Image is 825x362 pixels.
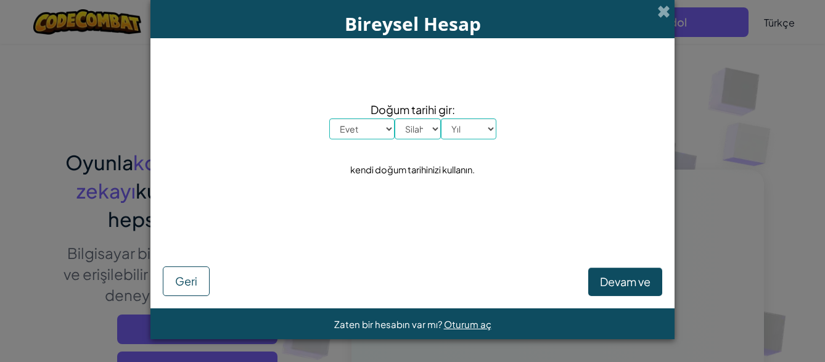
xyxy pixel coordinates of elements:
font: Doğum tarihi gir: [371,102,455,117]
font: Geri [175,274,197,288]
button: Devam ve [588,268,662,296]
font: kendi doğum tarihinizi kullanın. [350,164,475,175]
a: Oturum aç [444,318,491,330]
button: Geri [163,266,210,296]
font: Zaten bir hesabın var mı? [334,318,442,330]
font: Devam ve [600,274,651,289]
font: Bireysel Hesap [345,11,481,36]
